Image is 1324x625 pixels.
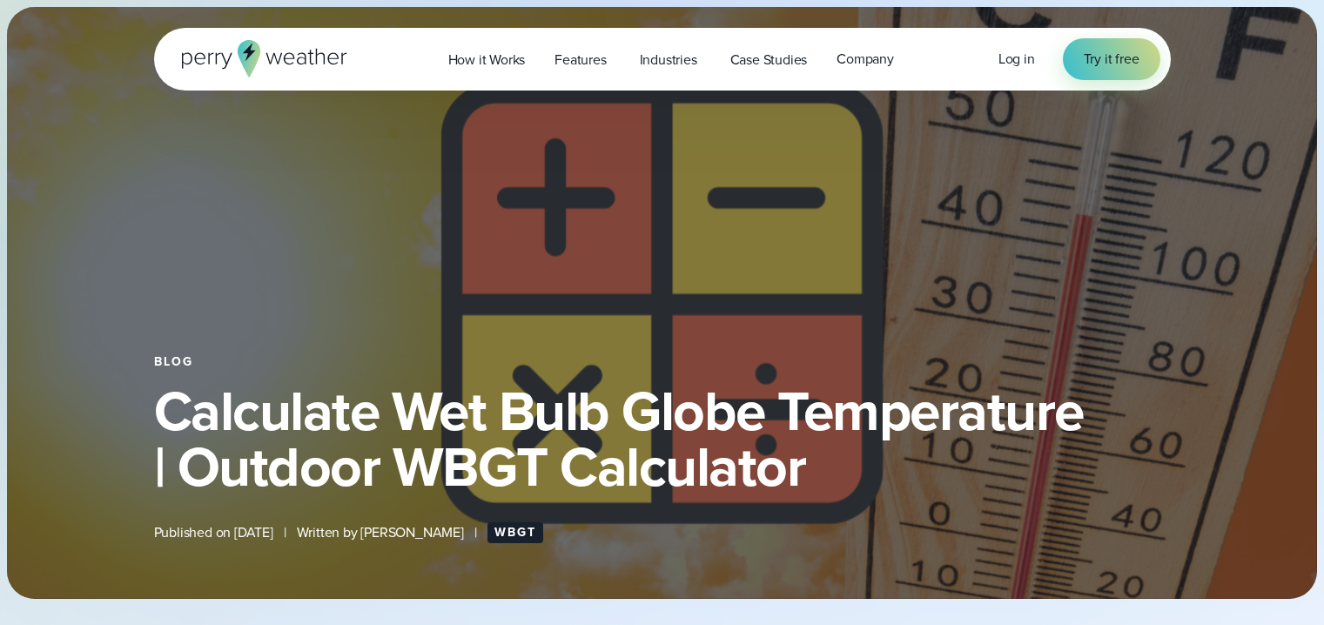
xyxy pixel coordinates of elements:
[433,42,541,77] a: How it Works
[448,50,526,71] span: How it Works
[284,522,286,543] span: |
[554,50,606,71] span: Features
[487,522,543,543] a: WBGT
[474,522,477,543] span: |
[154,355,1171,369] div: Blog
[998,49,1035,70] a: Log in
[154,383,1171,494] h1: Calculate Wet Bulb Globe Temperature | Outdoor WBGT Calculator
[154,522,273,543] span: Published on [DATE]
[998,49,1035,69] span: Log in
[730,50,808,71] span: Case Studies
[640,50,697,71] span: Industries
[716,42,823,77] a: Case Studies
[837,49,894,70] span: Company
[297,522,464,543] span: Written by [PERSON_NAME]
[1084,49,1139,70] span: Try it free
[1063,38,1160,80] a: Try it free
